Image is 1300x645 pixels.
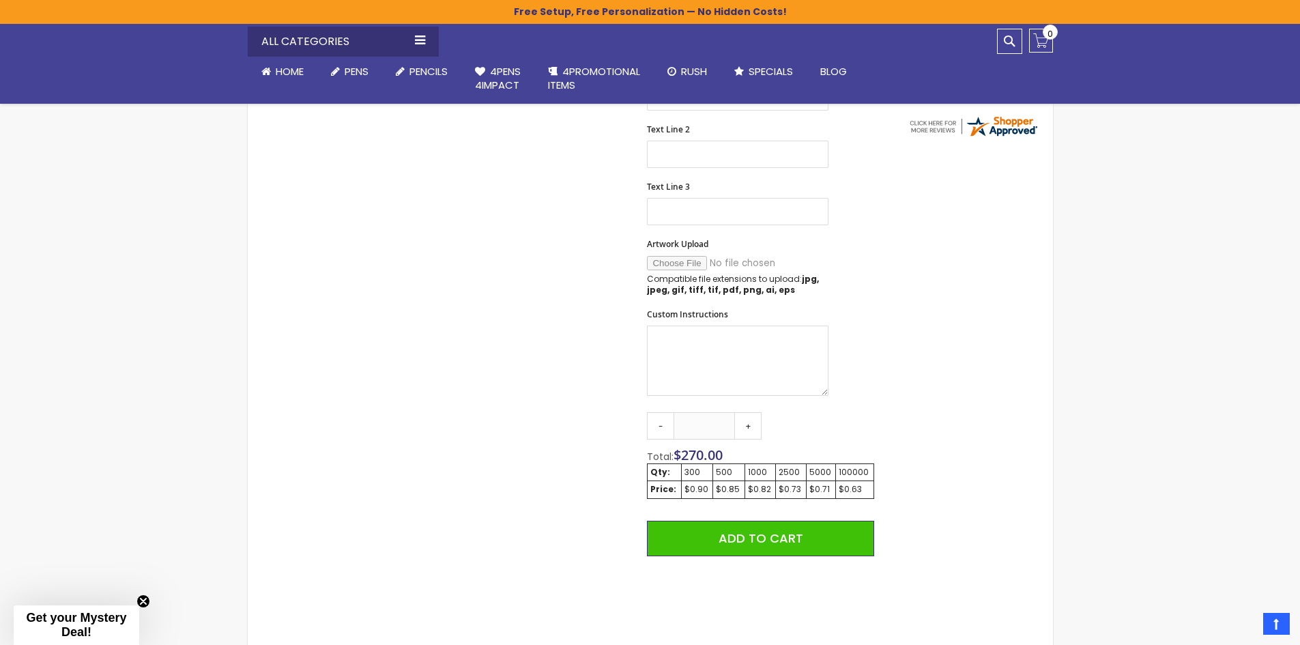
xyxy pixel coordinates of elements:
[721,57,807,87] a: Specials
[779,484,803,495] div: $0.73
[681,64,707,78] span: Rush
[839,467,871,478] div: 100000
[276,64,304,78] span: Home
[734,412,762,440] a: +
[136,594,150,608] button: Close teaser
[409,64,448,78] span: Pencils
[716,467,741,478] div: 500
[317,57,382,87] a: Pens
[548,64,640,92] span: 4PROMOTIONAL ITEMS
[674,446,723,464] span: $
[647,309,728,320] span: Custom Instructions
[839,484,871,495] div: $0.63
[248,27,439,57] div: All Categories
[908,114,1039,139] img: 4pens.com widget logo
[1029,29,1053,53] a: 0
[650,483,676,495] strong: Price:
[681,446,723,464] span: 270.00
[382,57,461,87] a: Pencils
[475,64,521,92] span: 4Pens 4impact
[807,57,861,87] a: Blog
[461,57,534,101] a: 4Pens4impact
[1048,27,1053,40] span: 0
[748,484,772,495] div: $0.82
[647,181,690,192] span: Text Line 3
[647,274,828,296] p: Compatible file extensions to upload:
[719,530,803,547] span: Add to Cart
[684,484,710,495] div: $0.90
[749,64,793,78] span: Specials
[908,130,1039,141] a: 4pens.com certificate URL
[748,467,772,478] div: 1000
[779,467,803,478] div: 2500
[647,567,873,637] iframe: PayPal
[647,521,873,556] button: Add to Cart
[647,238,708,250] span: Artwork Upload
[647,450,674,463] span: Total:
[647,124,690,135] span: Text Line 2
[1187,608,1300,645] iframe: Google Customer Reviews
[809,484,833,495] div: $0.71
[26,611,126,639] span: Get your Mystery Deal!
[716,484,741,495] div: $0.85
[809,467,833,478] div: 5000
[534,57,654,101] a: 4PROMOTIONALITEMS
[647,412,674,440] a: -
[14,605,139,645] div: Get your Mystery Deal!Close teaser
[345,64,369,78] span: Pens
[684,467,710,478] div: 300
[248,57,317,87] a: Home
[820,64,847,78] span: Blog
[647,273,819,296] strong: jpg, jpeg, gif, tiff, tif, pdf, png, ai, eps
[654,57,721,87] a: Rush
[650,466,670,478] strong: Qty:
